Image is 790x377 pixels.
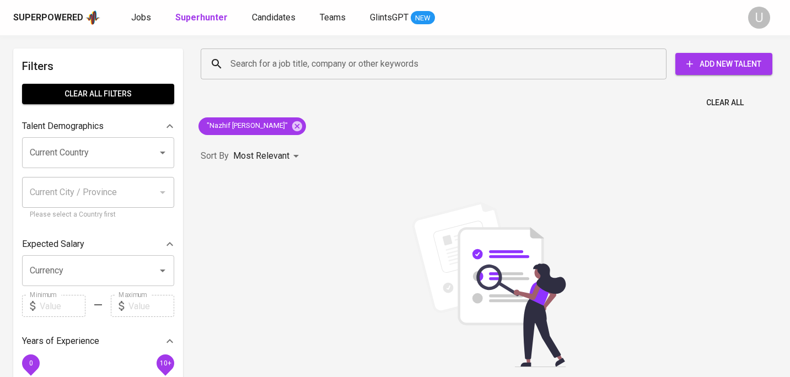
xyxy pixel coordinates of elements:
div: Talent Demographics [22,115,174,137]
span: Clear All [706,96,744,110]
button: Clear All [702,93,748,113]
button: Open [155,145,170,160]
button: Clear All filters [22,84,174,104]
span: 0 [29,359,33,367]
span: Add New Talent [684,57,764,71]
span: NEW [411,13,435,24]
span: 10+ [159,359,171,367]
a: Teams [320,11,348,25]
p: Most Relevant [233,149,289,163]
div: "Nazhif [PERSON_NAME]" [198,117,306,135]
span: Jobs [131,12,151,23]
span: Teams [320,12,346,23]
input: Value [128,295,174,317]
button: Open [155,263,170,278]
span: "Nazhif [PERSON_NAME]" [198,121,294,131]
a: Candidates [252,11,298,25]
img: file_searching.svg [406,202,572,367]
div: Years of Experience [22,330,174,352]
h6: Filters [22,57,174,75]
div: Superpowered [13,12,83,24]
div: U [748,7,770,29]
p: Talent Demographics [22,120,104,133]
a: Superpoweredapp logo [13,9,100,26]
button: Add New Talent [675,53,772,75]
div: Expected Salary [22,233,174,255]
span: Candidates [252,12,295,23]
input: Value [40,295,85,317]
p: Years of Experience [22,335,99,348]
img: app logo [85,9,100,26]
a: GlintsGPT NEW [370,11,435,25]
span: Clear All filters [31,87,165,101]
b: Superhunter [175,12,228,23]
p: Expected Salary [22,238,84,251]
div: Most Relevant [233,146,303,166]
p: Please select a Country first [30,209,166,220]
a: Superhunter [175,11,230,25]
p: Sort By [201,149,229,163]
span: GlintsGPT [370,12,409,23]
a: Jobs [131,11,153,25]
